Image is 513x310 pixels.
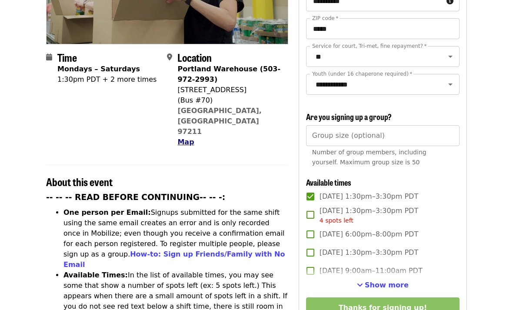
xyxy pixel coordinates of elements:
input: [object Object] [306,126,460,147]
strong: Portland Warehouse (503-972-2993) [177,65,280,84]
span: About this event [46,174,113,190]
span: Available times [306,177,351,188]
label: Service for court, Tri-met, fine repayment? [312,44,427,49]
span: Map [177,138,194,147]
span: Number of group members, including yourself. Maximum group size is 50 [312,149,426,166]
a: How-to: Sign up Friends/Family with No Email [63,250,285,269]
button: See more timeslots [357,280,409,291]
button: Map [177,137,194,148]
div: 1:30pm PDT + 2 more times [57,75,157,85]
label: Youth (under 16 chaperone required) [312,72,412,77]
label: ZIP code [312,16,338,21]
li: Signups submitted for the same shift using the same email creates an error and is only recorded o... [63,208,288,270]
div: (Bus #70) [177,96,281,106]
input: ZIP code [306,19,460,40]
strong: One person per Email: [63,209,151,217]
a: [GEOGRAPHIC_DATA], [GEOGRAPHIC_DATA] 97211 [177,107,262,136]
div: [STREET_ADDRESS] [177,85,281,96]
span: [DATE] 1:30pm–3:30pm PDT [320,192,418,202]
strong: Mondays – Saturdays [57,65,140,73]
span: [DATE] 6:00pm–8:00pm PDT [320,230,418,240]
span: Location [177,50,212,65]
i: map-marker-alt icon [167,53,172,62]
i: calendar icon [46,53,52,62]
span: [DATE] 9:00am–11:00am PDT [320,266,423,277]
span: [DATE] 1:30pm–3:30pm PDT [320,248,418,258]
strong: Available Times: [63,271,128,280]
span: [DATE] 1:30pm–3:30pm PDT [320,206,418,226]
strong: -- -- -- READ BEFORE CONTINUING-- -- -: [46,193,225,202]
span: Show more [365,281,409,290]
button: Open [444,79,456,91]
span: 4 spots left [320,217,353,224]
button: Open [444,51,456,63]
span: Are you signing up a group? [306,111,392,123]
span: Time [57,50,77,65]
